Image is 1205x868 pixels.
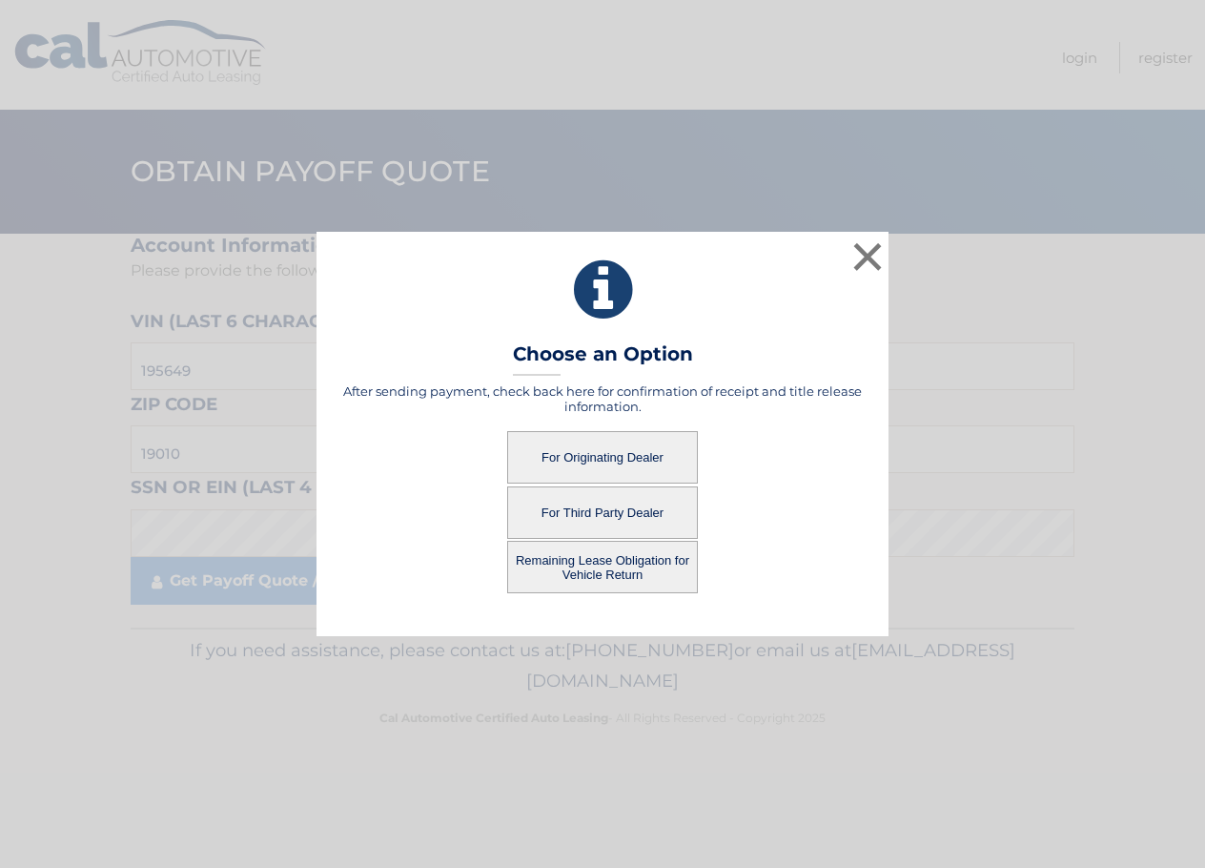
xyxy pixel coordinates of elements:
[507,486,698,539] button: For Third Party Dealer
[507,541,698,593] button: Remaining Lease Obligation for Vehicle Return
[848,238,887,276] button: ×
[513,342,693,376] h3: Choose an Option
[507,431,698,484] button: For Originating Dealer
[340,383,865,414] h5: After sending payment, check back here for confirmation of receipt and title release information.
